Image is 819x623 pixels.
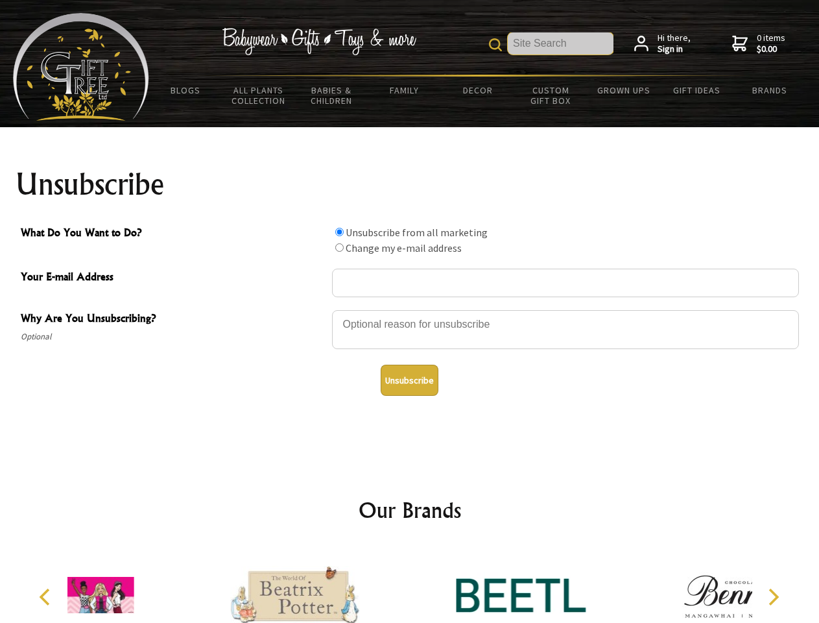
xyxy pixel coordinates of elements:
input: Your E-mail Address [332,269,799,297]
span: Hi there, [658,32,691,55]
input: What Do You Want to Do? [335,243,344,252]
span: 0 items [757,32,785,55]
a: Hi there,Sign in [634,32,691,55]
label: Unsubscribe from all marketing [346,226,488,239]
a: Grown Ups [587,77,660,104]
input: What Do You Want to Do? [335,228,344,236]
span: Your E-mail Address [21,269,326,287]
a: Brands [733,77,807,104]
a: Decor [441,77,514,104]
button: Next [759,583,787,611]
label: Change my e-mail address [346,241,462,254]
a: All Plants Collection [222,77,296,114]
a: 0 items$0.00 [732,32,785,55]
img: Babyware - Gifts - Toys and more... [13,13,149,121]
a: Family [368,77,442,104]
a: BLOGS [149,77,222,104]
a: Gift Ideas [660,77,733,104]
input: Site Search [508,32,613,55]
a: Custom Gift Box [514,77,588,114]
h1: Unsubscribe [16,169,804,200]
strong: $0.00 [757,43,785,55]
textarea: Why Are You Unsubscribing? [332,310,799,349]
h2: Our Brands [26,495,794,526]
img: Babywear - Gifts - Toys & more [222,28,416,55]
span: Why Are You Unsubscribing? [21,310,326,329]
button: Previous [32,583,61,611]
span: What Do You Want to Do? [21,225,326,243]
span: Optional [21,329,326,345]
strong: Sign in [658,43,691,55]
button: Unsubscribe [381,365,438,396]
img: product search [489,38,502,51]
a: Babies & Children [295,77,368,114]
